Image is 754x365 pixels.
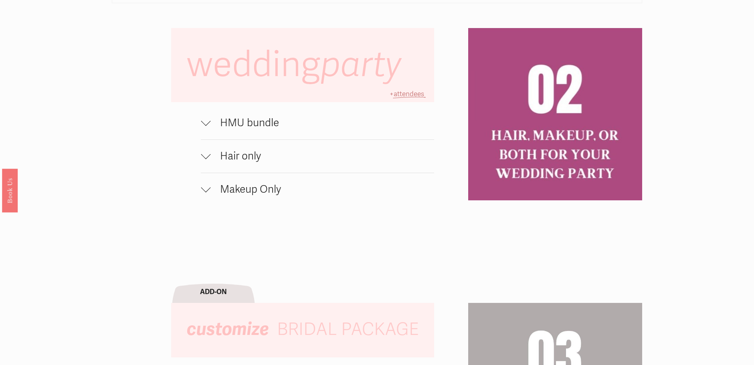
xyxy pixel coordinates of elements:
[187,43,409,87] span: wedding
[201,107,434,139] button: HMU bundle
[390,90,394,98] span: +
[201,173,434,206] button: Makeup Only
[200,288,227,296] strong: ADD-ON
[210,117,434,129] span: HMU bundle
[320,43,401,86] em: party
[210,183,434,196] span: Makeup Only
[210,150,434,163] span: Hair only
[187,319,269,340] em: customize
[277,319,419,340] span: BRIDAL PACKAGE
[394,90,424,98] span: attendees
[201,140,434,173] button: Hair only
[2,168,18,212] a: Book Us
